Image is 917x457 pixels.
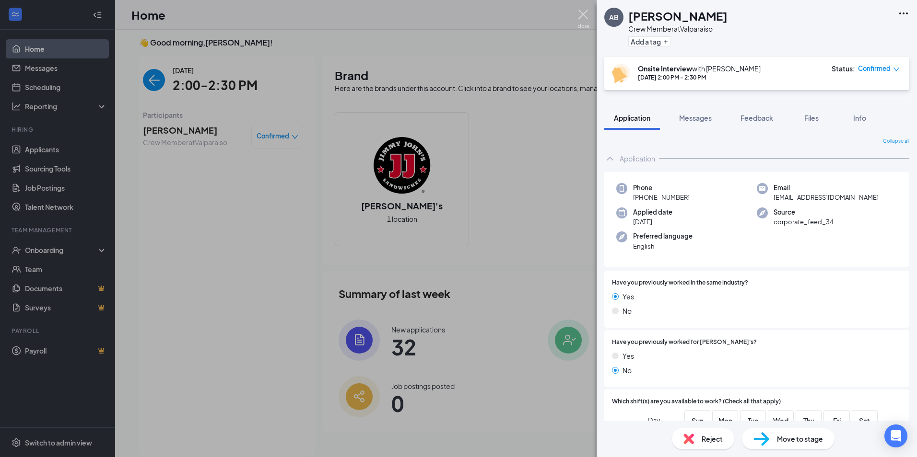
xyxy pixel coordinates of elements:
[612,397,781,406] span: Which shift(s) are you available to work? (Check all that apply)
[614,114,650,122] span: Application
[717,415,734,426] span: Mon
[856,415,873,426] span: Sat
[772,415,789,426] span: Wed
[633,207,672,217] span: Applied date
[853,114,866,122] span: Info
[638,64,692,73] b: Onsite Interview
[774,183,879,193] span: Email
[702,434,723,444] span: Reject
[633,183,690,193] span: Phone
[893,66,900,73] span: down
[898,8,909,19] svg: Ellipses
[623,365,632,376] span: No
[612,278,748,287] span: Have you previously worked in the same industry?
[648,415,660,425] span: Day
[638,73,761,81] div: [DATE] 2:00 PM - 2:30 PM
[623,306,632,316] span: No
[679,114,712,122] span: Messages
[633,217,672,227] span: [DATE]
[883,137,909,145] span: Collapse all
[628,24,728,34] div: Crew Member at Valparaiso
[633,193,690,202] span: [PHONE_NUMBER]
[609,12,619,22] div: AB
[800,415,817,426] span: Thu
[741,114,773,122] span: Feedback
[612,338,757,347] span: Have you previously worked for [PERSON_NAME]'s?
[633,231,693,241] span: Preferred language
[804,114,819,122] span: Files
[832,64,855,73] div: Status :
[689,415,706,426] span: Sun
[663,39,669,45] svg: Plus
[633,241,693,251] span: English
[604,153,616,164] svg: ChevronUp
[638,64,761,73] div: with [PERSON_NAME]
[884,424,907,447] div: Open Intercom Messenger
[628,8,728,24] h1: [PERSON_NAME]
[777,434,823,444] span: Move to stage
[774,193,879,202] span: [EMAIL_ADDRESS][DOMAIN_NAME]
[620,154,655,163] div: Application
[828,415,846,426] span: Fri
[774,207,834,217] span: Source
[744,415,762,426] span: Tue
[628,36,671,46] button: PlusAdd a tag
[774,217,834,227] span: corporate_feed_34
[623,291,634,302] span: Yes
[623,351,634,361] span: Yes
[858,64,891,73] span: Confirmed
